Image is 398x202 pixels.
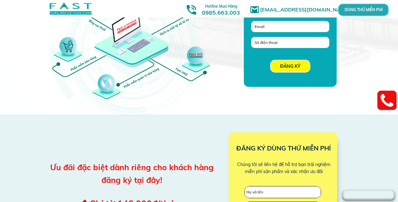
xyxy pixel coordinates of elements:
span: Hotline Mua Hàng [205,4,237,9]
input: Họ và tên [245,186,321,198]
div: Chúng tôi sẽ liên hệ để hỗ trợ bạn trải nghiệm miễn phí sản phẩm và xác nhận ưu đãi [235,161,332,175]
p: DÙNG THỬ MIỄN PHÍ [356,8,371,12]
p: ĐĂNG KÝ [271,60,310,72]
h1: [EMAIL_ADDRESS][DOMAIN_NAME] [260,6,354,14]
input: Email [253,21,327,32]
h3: 0985.663.003 [195,2,247,16]
input: Số điện thoại [253,37,327,48]
h3: ĐĂNG KÝ DÙNG THỬ MIỄN PHÍ [224,143,343,153]
div: Ưu đãi đặc biệt dành riêng cho khách hàng đăng ký tại đây! [49,161,215,186]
